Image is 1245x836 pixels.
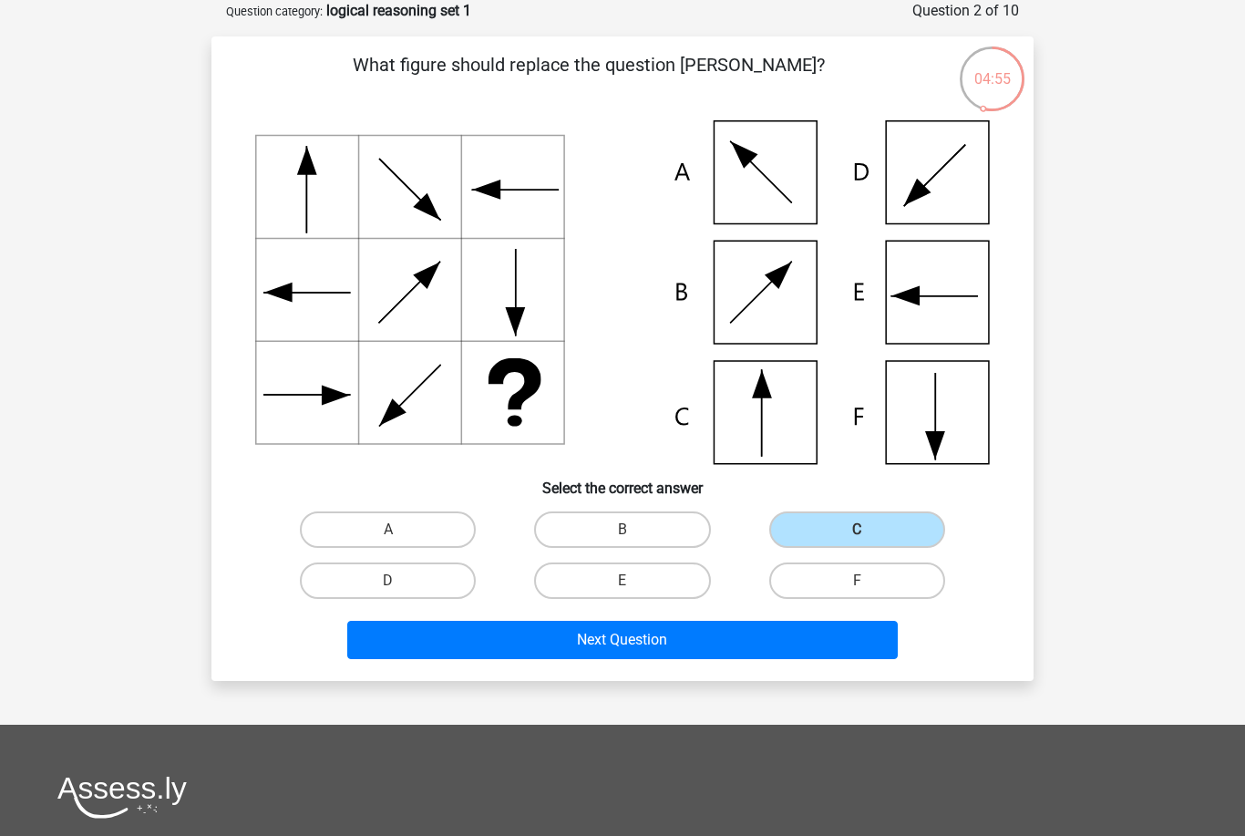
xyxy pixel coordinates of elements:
[958,45,1026,90] div: 04:55
[241,51,936,106] p: What figure should replace the question [PERSON_NAME]?
[347,621,899,659] button: Next Question
[534,562,710,599] label: E
[226,5,323,18] small: Question category:
[769,511,945,548] label: C
[300,511,476,548] label: A
[57,776,187,819] img: Assessly logo
[300,562,476,599] label: D
[769,562,945,599] label: F
[534,511,710,548] label: B
[326,2,471,19] strong: logical reasoning set 1
[241,465,1004,497] h6: Select the correct answer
